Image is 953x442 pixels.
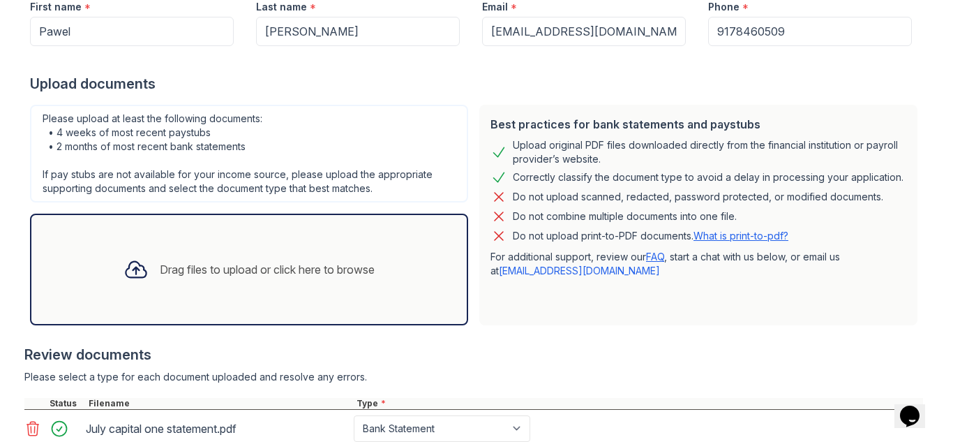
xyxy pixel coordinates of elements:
div: Do not combine multiple documents into one file. [513,208,737,225]
div: Type [354,398,923,409]
a: FAQ [646,251,664,263]
div: Please select a type for each document uploaded and resolve any errors. [24,370,923,384]
a: [EMAIL_ADDRESS][DOMAIN_NAME] [499,265,660,277]
div: Filename [86,398,354,409]
div: Best practices for bank statements and paystubs [490,116,906,133]
div: Upload original PDF files downloaded directly from the financial institution or payroll provider’... [513,138,906,166]
div: July capital one statement.pdf [86,418,348,440]
a: What is print-to-pdf? [693,230,788,242]
div: Do not upload scanned, redacted, password protected, or modified documents. [513,189,883,205]
iframe: chat widget [894,386,939,428]
p: Do not upload print-to-PDF documents. [513,229,788,243]
div: Correctly classify the document type to avoid a delay in processing your application. [513,169,903,186]
p: For additional support, review our , start a chat with us below, or email us at [490,250,906,278]
div: Please upload at least the following documents: • 4 weeks of most recent paystubs • 2 months of m... [30,105,468,202]
div: Status [47,398,86,409]
div: Drag files to upload or click here to browse [160,261,375,278]
div: Upload documents [30,74,923,94]
div: Review documents [24,345,923,364]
